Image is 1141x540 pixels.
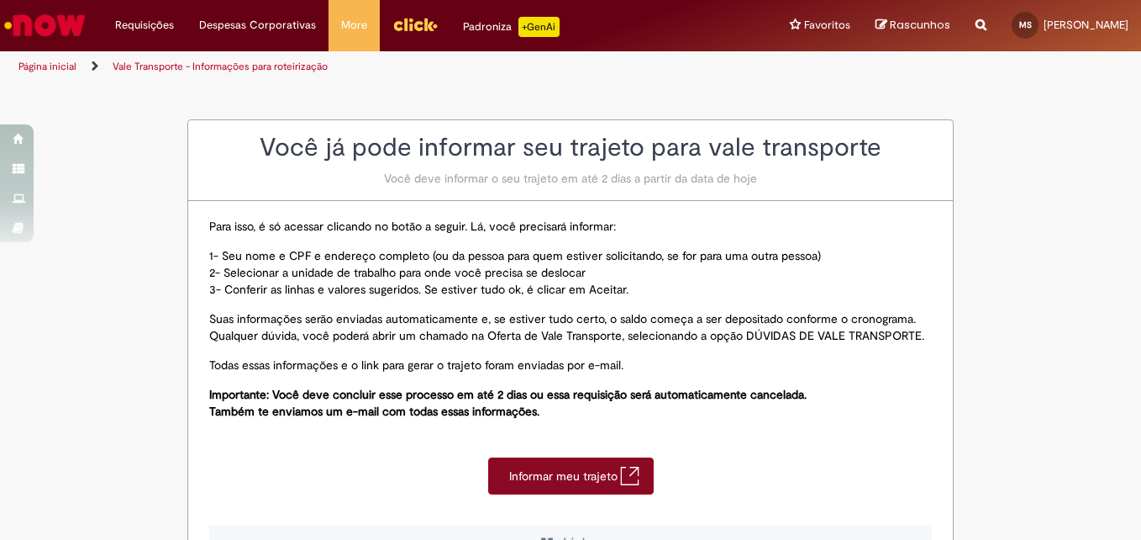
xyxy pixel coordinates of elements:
[13,51,748,82] ul: Trilhas de página
[341,17,367,34] span: More
[209,282,628,297] span: 3- Conferir as linhas e valores sugeridos. Se estiver tudo ok, é clicar em Aceitar.
[509,468,620,484] span: Informar meu trajeto
[199,17,316,34] span: Despesas Corporativas
[209,248,821,263] span: 1- Seu nome e CPF e endereço completo (ou da pessoa para quem estiver solicitando, se for para um...
[115,17,174,34] span: Requisições
[1044,18,1128,32] span: [PERSON_NAME]
[209,404,539,419] span: Também te enviamos um e-mail com todas essas informações.
[518,17,560,37] p: +GenAi
[463,17,560,37] div: Padroniza
[209,328,924,343] span: Qualquer dúvida, você poderá abrir um chamado na Oferta de Vale Transporte, selecionando a opção ...
[188,134,953,161] h2: Você já pode informar seu trajeto para vale transporte
[384,171,757,186] span: Você deve informar o seu trajeto em até 2 dias a partir da data de hoje
[875,18,950,34] a: Rascunhos
[113,60,328,73] a: Vale Transporte - Informações para roteirização
[209,311,916,326] span: Suas informações serão enviadas automaticamente e, se estiver tudo certo, o saldo começa a ser de...
[488,458,654,495] a: Informar meu trajeto
[890,17,950,33] span: Rascunhos
[209,265,586,280] span: 2- Selecionar a unidade de trabalho para onde você precisa se deslocar
[18,60,76,73] a: Página inicial
[209,387,807,402] span: Importante: Você deve concluir esse processo em até 2 dias ou essa requisição será automaticament...
[209,219,616,234] span: Para isso, é só acessar clicando no botão a seguir. Lá, você precisará informar:
[1019,19,1032,30] span: MS
[392,12,438,37] img: click_logo_yellow_360x200.png
[209,357,623,373] span: Todas essas informações e o link para gerar o trajeto foram enviadas por e-mail.
[804,17,850,34] span: Favoritos
[2,8,88,42] img: ServiceNow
